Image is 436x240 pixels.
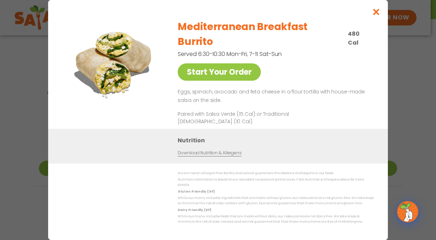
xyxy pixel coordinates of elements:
[178,110,309,125] p: Paired with Salsa Verde (15 Cal) or Traditional [DEMOGRAPHIC_DATA] (10 Cal)
[178,171,374,176] p: We are not an allergen free facility and cannot guarantee the absence of allergens in our foods.
[178,214,374,225] p: While our menu includes foods that are made without dairy, our restaurants are not dairy free. We...
[64,14,163,113] img: Featured product photo for Mediterranean Breakfast Burrito
[178,88,371,105] p: Eggs, spinach, avocado and feta cheese in a flour tortilla with house-made salsa on the side.
[178,177,374,188] p: Nutrition information is based on our standard recipes and portion sizes. Click Nutrition & Aller...
[178,63,261,81] a: Start Your Order
[178,208,211,212] strong: Dairy Friendly (DF)
[178,19,344,49] h2: Mediterranean Breakfast Burrito
[398,202,418,222] img: wpChatIcon
[178,150,241,156] a: Download Nutrition & Allergens
[178,50,337,58] p: Served 6:30-10:30 Mon-Fri, 7-11 Sat-Sun
[178,195,374,206] p: While our menu includes ingredients that are made without gluten, our restaurants are not gluten ...
[348,29,371,47] p: 480 Cal
[178,136,377,145] h3: Nutrition
[178,189,214,194] strong: Gluten Friendly (GF)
